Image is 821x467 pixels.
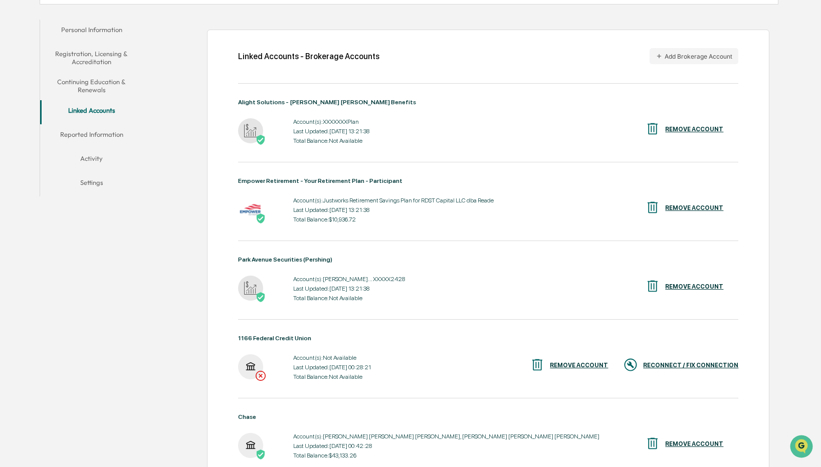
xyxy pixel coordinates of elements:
[10,76,28,94] img: 1746055101610-c473b297-6a78-478c-a979-82029cc54cd1
[789,434,816,461] iframe: Open customer support
[69,173,128,191] a: 🗄️Attestations
[40,172,143,196] button: Settings
[256,292,266,302] img: Active
[238,256,739,263] div: Park Avenue Securities (Pershing)
[293,295,405,302] div: Total Balance: Not Available
[256,135,266,145] img: Active
[650,48,738,64] button: Add Brokerage Account
[293,216,494,223] div: Total Balance: $10,936.72
[238,197,263,222] img: Empower Retirement - Your Retirement Plan - Participant - Active
[71,220,121,228] a: Powered byPylon
[21,76,39,94] img: 4531339965365_218c74b014194aa58b9b_72.jpg
[20,177,65,187] span: Preclearance
[645,121,660,136] img: REMOVE ACCOUNT
[40,100,143,124] button: Linked Accounts
[83,177,124,187] span: Attestations
[256,213,266,223] img: Active
[293,285,405,292] div: Last Updated: [DATE] 13:21:38
[645,279,660,294] img: REMOVE ACCOUNT
[40,72,143,100] button: Continuing Education & Renewals
[238,52,379,61] div: Linked Accounts - Brokerage Accounts
[83,136,87,144] span: •
[238,354,263,379] img: 1166 Federal Credit Union - Login Required
[293,128,369,135] div: Last Updated: [DATE] 13:21:38
[6,192,67,210] a: 🔎Data Lookup
[238,433,263,458] img: Chase - Active
[170,79,182,91] button: Start new chat
[10,21,182,37] p: How can we help?
[645,436,660,451] img: REMOVE ACCOUNT
[293,452,599,459] div: Total Balance: $43,133.26
[665,204,723,211] div: REMOVE ACCOUNT
[45,86,138,94] div: We're available if you need us!
[10,197,18,205] div: 🔎
[238,177,739,184] div: Empower Retirement - Your Retirement Plan - Participant
[10,178,18,186] div: 🖐️
[10,111,67,119] div: Past conversations
[665,283,723,290] div: REMOVE ACCOUNT
[40,20,143,44] button: Personal Information
[100,221,121,228] span: Pylon
[40,148,143,172] button: Activity
[155,109,182,121] button: See all
[10,126,26,142] img: James Hernandez
[238,276,263,301] img: Park Avenue Securities (Pershing) - Active
[665,126,723,133] div: REMOVE ACCOUNT
[645,200,660,215] img: REMOVE ACCOUNT
[293,364,371,371] div: Last Updated: [DATE] 00:28:21
[293,442,599,449] div: Last Updated: [DATE] 00:42:28
[238,118,263,143] img: Alight Solutions - Goldman Sachs Benefits - Active
[293,354,371,361] div: Account(s): Not Available
[256,371,266,381] img: Login Required
[293,206,494,213] div: Last Updated: [DATE] 13:21:38
[293,118,369,125] div: Account(s): XXXXXXXPlan
[623,357,638,372] img: RECONNECT / FIX CONNECTION
[238,335,739,342] div: 1166 Federal Credit Union
[530,357,545,372] img: REMOVE ACCOUNT
[20,196,63,206] span: Data Lookup
[643,362,738,369] div: RECONNECT / FIX CONNECTION
[73,178,81,186] div: 🗄️
[293,276,405,283] div: Account(s): [PERSON_NAME]... XXXXX2428
[293,137,369,144] div: Total Balance: Not Available
[40,20,143,196] div: secondary tabs example
[45,76,164,86] div: Start new chat
[238,99,739,106] div: Alight Solutions - [PERSON_NAME] [PERSON_NAME] Benefits
[6,173,69,191] a: 🖐️Preclearance
[89,136,109,144] span: [DATE]
[293,373,371,380] div: Total Balance: Not Available
[665,440,723,447] div: REMOVE ACCOUNT
[256,449,266,459] img: Active
[238,413,739,420] div: Chase
[31,136,81,144] span: [PERSON_NAME]
[293,433,599,440] div: Account(s): [PERSON_NAME] [PERSON_NAME] [PERSON_NAME], [PERSON_NAME] [PERSON_NAME] [PERSON_NAME]
[550,362,608,369] div: REMOVE ACCOUNT
[40,44,143,72] button: Registration, Licensing & Accreditation
[40,124,143,148] button: Reported Information
[293,197,494,204] div: Account(s): Justworks Retirement Savings Plan for RDST Capital LLC dba Reade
